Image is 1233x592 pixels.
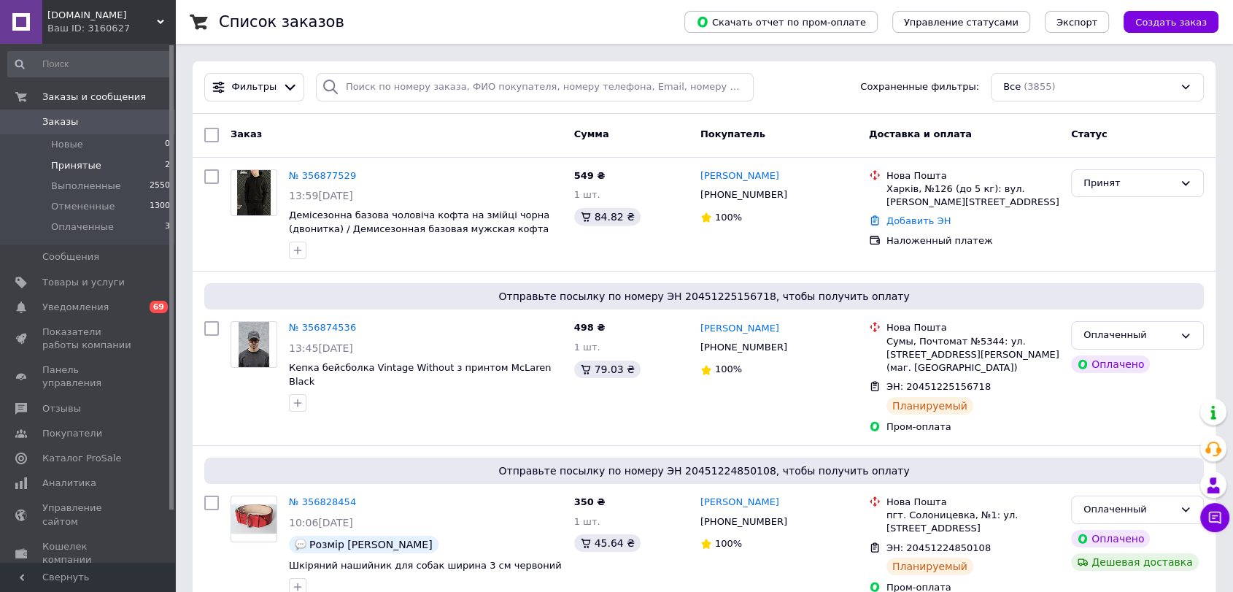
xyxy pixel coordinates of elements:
span: 69 [150,301,168,313]
div: Нова Пошта [886,496,1059,509]
span: 1 шт. [574,189,600,200]
span: Фильтры [232,80,277,94]
span: 100% [715,212,742,223]
span: 498 ₴ [574,322,606,333]
span: 1300 [150,200,170,213]
a: Шкіряний нашийник для собак ширина 3 см червоний [289,560,562,571]
input: Поиск по номеру заказа, ФИО покупателя, номеру телефона, Email, номеру накладной [316,73,754,101]
span: Товары и услуги [42,276,125,289]
button: Скачать отчет по пром-оплате [684,11,878,33]
div: 45.64 ₴ [574,534,641,552]
span: Экспорт [1056,17,1097,28]
div: Сумы, Почтомат №5344: ул. [STREET_ADDRESS][PERSON_NAME] (маг. [GEOGRAPHIC_DATA]) [886,335,1059,375]
div: Планируемый [886,558,973,575]
div: Оплачено [1071,530,1150,547]
span: Новые [51,138,83,151]
div: Оплаченный [1083,502,1174,518]
a: [PERSON_NAME] [700,496,779,510]
span: 13:45[DATE] [289,342,353,354]
div: [PHONE_NUMBER] [697,338,790,357]
button: Управление статусами [892,11,1030,33]
a: [PERSON_NAME] [700,322,779,336]
span: Сохраненные фильтры: [860,80,979,94]
div: Харків, №126 (до 5 кг): вул. [PERSON_NAME][STREET_ADDRESS] [886,182,1059,209]
img: Фото товару [231,504,277,534]
span: Оплаченные [51,220,114,234]
span: 2 [165,159,170,172]
span: Заказ [231,128,262,139]
span: Аналитика [42,477,96,490]
span: Покупатели [42,427,102,440]
div: Принят [1083,176,1174,191]
a: Кепка бейсболка Vintage Without з принтом McLaren Black [289,362,551,387]
span: 350 ₴ [574,496,606,507]
img: :speech_balloon: [295,539,306,550]
a: № 356877529 [289,170,356,181]
a: [PERSON_NAME] [700,169,779,183]
div: пгт. Солоницевка, №1: ул. [STREET_ADDRESS] [886,509,1059,535]
span: Отзывы [42,402,81,415]
span: Заказы и сообщения [42,91,146,104]
a: № 356828454 [289,496,356,507]
span: RION.in.ua [47,9,157,22]
span: 0 [165,138,170,151]
div: Нова Пошта [886,321,1059,334]
button: Чат с покупателем [1200,503,1229,532]
span: Панель управления [42,364,135,390]
span: Уведомления [42,301,109,314]
div: [PHONE_NUMBER] [697,185,790,204]
h1: Список заказов [219,13,344,31]
span: Отправьте посылку по номеру ЭН 20451224850108, чтобы получить оплату [210,464,1198,478]
span: Кошелек компании [42,540,135,566]
button: Экспорт [1045,11,1109,33]
span: Показатели работы компании [42,326,135,352]
div: [PHONE_NUMBER] [697,512,790,531]
a: Создать заказ [1109,16,1218,27]
span: Доставка и оплата [869,128,972,139]
span: Сообщения [42,250,99,264]
span: Розмір [PERSON_NAME] [309,539,433,550]
a: Фото товару [231,169,277,216]
span: 10:06[DATE] [289,517,353,528]
a: № 356874536 [289,322,356,333]
span: 1 шт. [574,342,600,353]
span: 549 ₴ [574,170,606,181]
img: Фото товару [237,170,271,215]
div: Пром-оплата [886,420,1059,434]
input: Поиск [7,51,171,77]
a: Фото товару [231,496,277,542]
span: Управление сайтом [42,501,135,528]
div: Ваш ID: 3160627 [47,22,175,35]
span: Отмененные [51,200,115,213]
span: 1 шт. [574,516,600,527]
span: Принятые [51,159,101,172]
span: ЭН: 20451224850108 [886,542,991,553]
a: Демісезонна базова чоловіча кофта на змійці чорна (двонитка) / Демисезонная базовая мужская кофта... [289,209,549,247]
span: Сумма [574,128,609,139]
img: Фото товару [239,322,269,367]
div: Оплачено [1071,355,1150,373]
span: Отправьте посылку по номеру ЭН 20451225156718, чтобы получить оплату [210,289,1198,304]
div: 84.82 ₴ [574,208,641,226]
span: Управление статусами [904,17,1019,28]
a: Добавить ЭН [886,215,951,226]
div: Оплаченный [1083,328,1174,343]
div: Нова Пошта [886,169,1059,182]
span: 13:59[DATE] [289,190,353,201]
span: 2550 [150,180,170,193]
span: (3855) [1024,81,1055,92]
button: Создать заказ [1124,11,1218,33]
div: Дешевая доставка [1071,553,1199,571]
span: Выполненные [51,180,121,193]
span: 100% [715,538,742,549]
span: 100% [715,364,742,374]
span: Все [1003,80,1021,94]
span: 3 [165,220,170,234]
span: Покупатель [700,128,765,139]
div: Наложенный платеж [886,234,1059,247]
span: Статус [1071,128,1108,139]
span: Создать заказ [1135,17,1207,28]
